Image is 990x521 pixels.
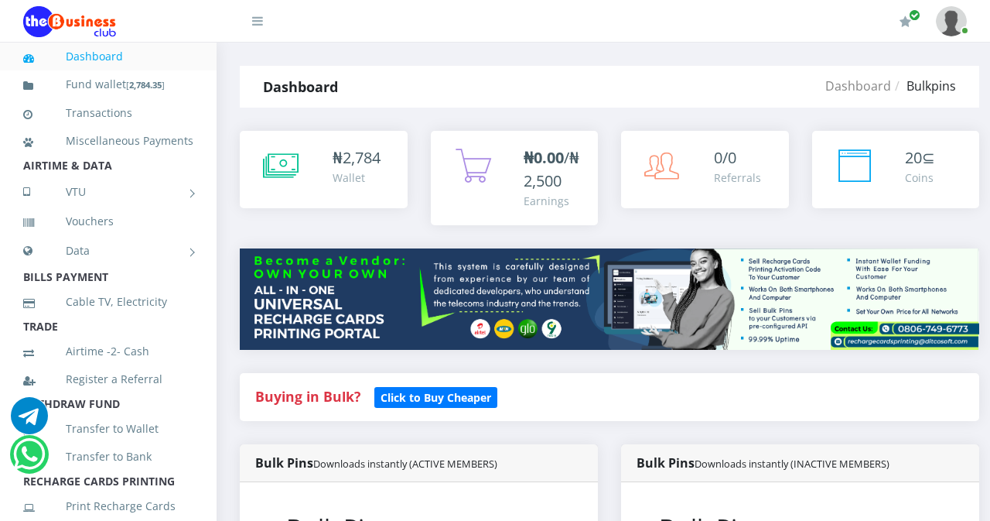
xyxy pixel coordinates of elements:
strong: Dashboard [263,77,338,96]
b: 2,784.35 [129,79,162,91]
a: Vouchers [23,204,193,239]
a: Chat for support [11,409,48,434]
span: 20 [905,147,922,168]
a: Airtime -2- Cash [23,334,193,369]
a: Transfer to Bank [23,439,193,475]
a: ₦0.00/₦2,500 Earnings [431,131,599,225]
span: 2,784 [343,147,381,168]
small: Downloads instantly (ACTIVE MEMBERS) [313,457,497,471]
img: Logo [23,6,116,37]
img: multitenant_rcp.png [240,249,979,350]
a: ₦2,784 Wallet [240,131,408,208]
a: Miscellaneous Payments [23,123,193,159]
small: Downloads instantly (INACTIVE MEMBERS) [695,457,889,471]
a: Chat for support [13,447,45,473]
a: Register a Referral [23,362,193,397]
a: 0/0 Referrals [621,131,789,208]
span: /₦2,500 [524,147,579,191]
strong: Bulk Pins [255,454,497,471]
div: ⊆ [905,146,935,170]
span: 0/0 [714,147,736,168]
b: ₦0.00 [524,147,564,168]
a: Data [23,231,193,270]
div: Referrals [714,170,761,186]
b: Click to Buy Cheaper [381,390,491,405]
div: Coins [905,170,935,186]
div: ₦ [333,146,381,170]
img: User [936,6,967,36]
a: Transactions [23,95,193,131]
i: Renew/Upgrade Subscription [900,15,911,28]
strong: Buying in Bulk? [255,387,360,406]
a: Click to Buy Cheaper [374,387,497,406]
span: Renew/Upgrade Subscription [909,9,920,21]
a: Dashboard [23,39,193,74]
a: Dashboard [825,77,891,94]
a: Fund wallet[2,784.35] [23,67,193,103]
div: Wallet [333,170,381,186]
a: Transfer to Wallet [23,411,193,447]
small: [ ] [126,79,165,91]
strong: Bulk Pins [637,454,889,471]
div: Earnings [524,193,583,209]
a: Cable TV, Electricity [23,284,193,320]
a: VTU [23,173,193,211]
li: Bulkpins [891,77,956,95]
